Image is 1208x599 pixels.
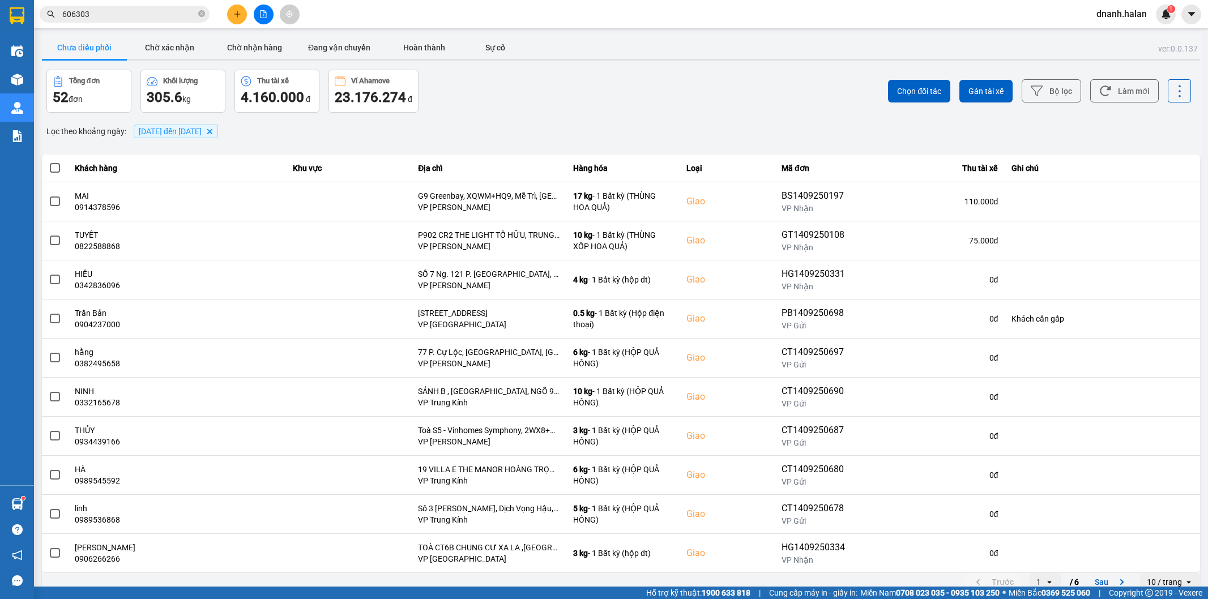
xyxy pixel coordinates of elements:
div: SẢNH B , [GEOGRAPHIC_DATA], NGÕ 9 DƯƠNG ĐÌNH NGHỆ , [GEOGRAPHIC_DATA] ,[GEOGRAPHIC_DATA] [418,386,560,397]
th: Ghi chú [1005,155,1200,182]
span: 09/09/2025 đến 14/09/2025 [139,127,202,136]
span: copyright [1145,589,1153,597]
span: 6 kg [573,465,588,474]
div: CT1409250690 [782,384,853,398]
span: 10 kg [573,230,592,239]
div: Giao [686,429,768,443]
th: Loại [680,155,775,182]
div: VP Gửi [782,476,853,487]
div: kg [147,88,219,106]
button: Thu tài xế4.160.000 đ [234,70,319,113]
div: 0914378596 [75,202,280,213]
svg: open [1045,577,1054,587]
span: close-circle [198,9,205,20]
span: 6 kg [573,348,588,357]
div: - 1 Bất kỳ (Hộp điện thoại) [573,307,673,330]
div: 0822588868 [75,241,280,252]
span: / 6 [1070,575,1079,589]
div: VP [PERSON_NAME] [418,358,560,369]
button: Bộ lọc [1022,79,1081,102]
div: HG1409250334 [782,541,853,554]
div: 0 đ [866,547,998,559]
span: 52 [53,89,69,105]
svg: open [1184,577,1193,587]
img: warehouse-icon [11,102,23,114]
button: Khối lượng305.6kg [140,70,225,113]
div: TOÀ CT6B CHUNG CƯ XA LA ,[GEOGRAPHIC_DATA] ,[GEOGRAPHIC_DATA] [418,542,560,553]
div: 0332165678 [75,397,280,408]
span: search [47,10,55,18]
div: 110.000 đ [866,196,998,207]
input: Tìm tên, số ĐT hoặc mã đơn [62,8,196,20]
span: 3 kg [573,549,588,558]
div: 75.000 đ [866,235,998,246]
span: 09/09/2025 đến 14/09/2025, close by backspace [134,125,218,138]
button: aim [280,5,300,24]
div: VP Nhận [782,281,853,292]
div: 0934439166 [75,436,280,447]
button: file-add [254,5,274,24]
span: 4 kg [573,275,588,284]
span: question-circle [12,524,23,535]
div: 0382495658 [75,358,280,369]
div: NINH [75,386,280,397]
span: | [1099,587,1100,599]
button: Chờ nhận hàng [212,36,297,59]
div: Khách cần gấp [1011,313,1193,324]
svg: Delete [206,128,213,135]
div: Giao [686,312,768,326]
div: Giao [686,546,768,560]
div: BS1409250197 [782,189,853,203]
span: Miền Nam [860,587,1000,599]
div: 0 đ [866,508,998,520]
button: Sự cố [467,36,523,59]
div: HG1409250331 [782,267,853,281]
button: Hoàn thành [382,36,467,59]
span: 305.6 [147,89,182,105]
div: VP [GEOGRAPHIC_DATA] [418,319,560,330]
div: Thu tài xế [866,161,998,175]
div: Số 3 [PERSON_NAME], Dịch Vọng Hậu, Cầu Giấy, [GEOGRAPHIC_DATA] 100000, [GEOGRAPHIC_DATA] [418,503,560,514]
div: 0 đ [866,274,998,285]
th: Địa chỉ [411,155,566,182]
span: Chọn đối tác [897,85,941,97]
img: icon-new-feature [1161,9,1171,19]
div: MAI [75,190,280,202]
div: 77 P. Cự Lộc, [GEOGRAPHIC_DATA], [GEOGRAPHIC_DATA], [GEOGRAPHIC_DATA], [GEOGRAPHIC_DATA] [418,346,560,358]
sup: 1 [22,497,25,500]
span: file-add [259,10,267,18]
button: Làm mới [1090,79,1159,102]
div: đ [241,88,313,106]
span: 3 kg [573,426,588,435]
span: 23.176.274 [335,89,406,105]
div: Giao [686,351,768,365]
div: THỦY [75,425,280,436]
div: TUYẾT [75,229,280,241]
img: warehouse-icon [11,74,23,85]
div: - 1 Bất kỳ (THÙNG HOA QUẢ) [573,190,673,213]
div: linh [75,503,280,514]
div: [STREET_ADDRESS] [418,307,560,319]
div: CT1409250678 [782,502,853,515]
span: caret-down [1186,9,1197,19]
div: G9 Greenbay, XQWM+HQ9, Mễ Trì, [GEOGRAPHIC_DATA], [GEOGRAPHIC_DATA], [GEOGRAPHIC_DATA] [418,190,560,202]
div: - 1 Bất kỳ (HỘP QUẢ HỒNG) [573,386,673,408]
sup: 1 [1167,5,1175,13]
div: Ví Ahamove [351,77,390,85]
div: Giao [686,468,768,482]
div: - 1 Bất kỳ (hộp dt) [573,547,673,559]
div: đơn [53,88,125,106]
div: Giao [686,234,768,247]
span: Lọc theo khoảng ngày : [46,125,126,138]
button: previous page. current page 1 / 6 [964,574,1021,591]
span: message [12,575,23,586]
span: Gán tài xế [968,85,1004,97]
div: CT1409250680 [782,463,853,476]
div: Giao [686,390,768,404]
span: aim [285,10,293,18]
div: VP Gửi [782,359,853,370]
div: VP Nhận [782,242,853,253]
div: P902 CR2 THE LIGHT TỐ HỮU, TRUNG VĂN, NAM TỪ LIÊM, [GEOGRAPHIC_DATA] [418,229,560,241]
span: 10 kg [573,387,592,396]
strong: 0369 525 060 [1041,588,1090,597]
